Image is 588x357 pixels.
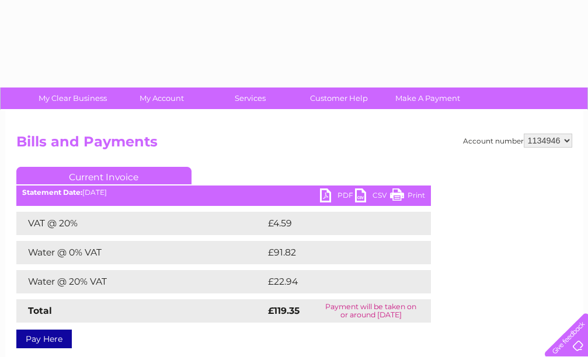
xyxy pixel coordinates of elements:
a: Print [390,188,425,205]
a: My Account [113,87,210,109]
div: Account number [463,134,572,148]
h2: Bills and Payments [16,134,572,156]
b: Statement Date: [22,188,82,197]
td: Payment will be taken on or around [DATE] [311,299,431,323]
a: Services [202,87,298,109]
strong: £119.35 [268,305,300,316]
td: Water @ 0% VAT [16,241,265,264]
td: £91.82 [265,241,406,264]
td: £4.59 [265,212,403,235]
td: VAT @ 20% [16,212,265,235]
a: Make A Payment [380,87,476,109]
a: My Clear Business [25,87,121,109]
a: PDF [320,188,355,205]
a: CSV [355,188,390,205]
a: Current Invoice [16,167,192,184]
a: Pay Here [16,330,72,348]
div: [DATE] [16,188,431,197]
strong: Total [28,305,52,316]
a: Customer Help [291,87,387,109]
td: Water @ 20% VAT [16,270,265,293]
td: £22.94 [265,270,408,293]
